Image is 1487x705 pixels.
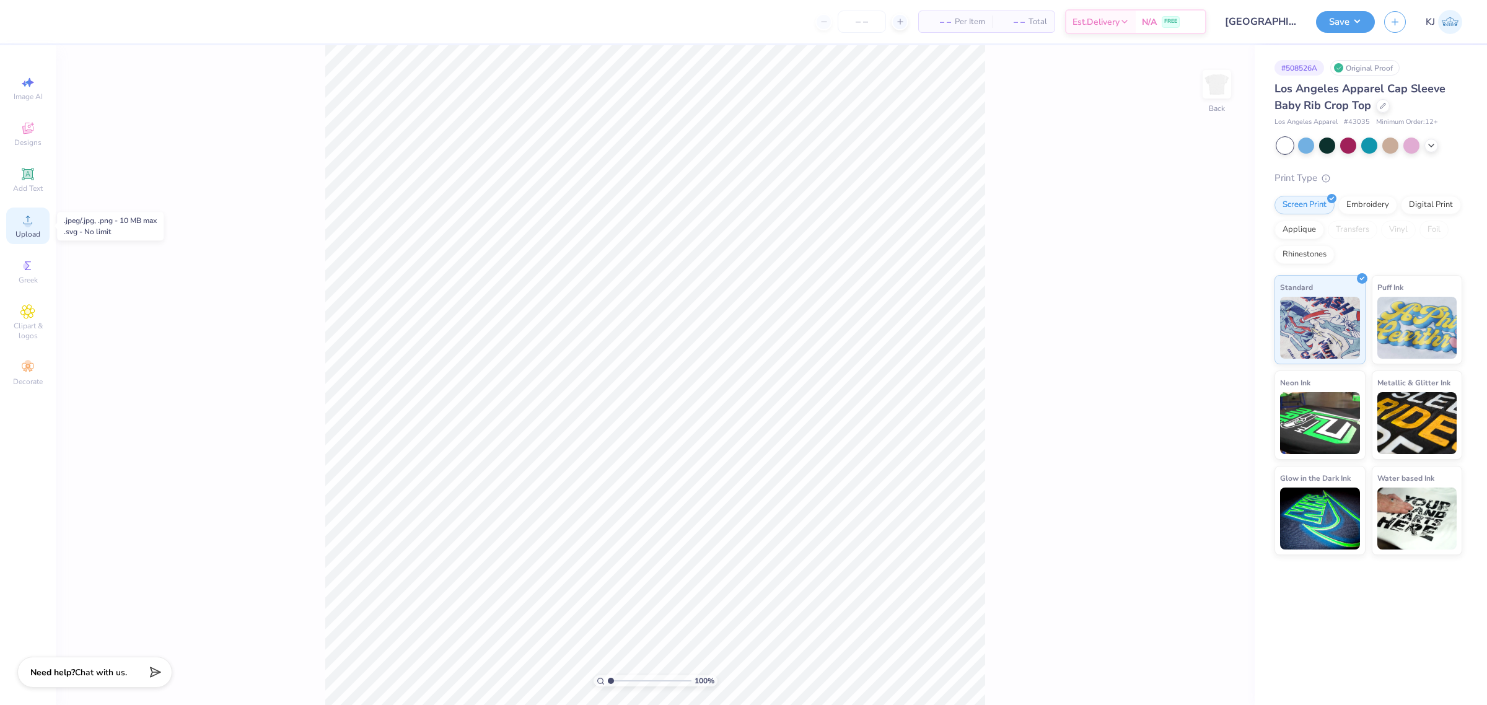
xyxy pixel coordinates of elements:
img: Standard [1280,297,1360,359]
span: Upload [15,229,40,239]
span: Neon Ink [1280,376,1310,389]
div: .jpeg/.jpg, .png - 10 MB max [64,215,157,226]
span: Est. Delivery [1072,15,1120,28]
img: Back [1204,72,1229,97]
span: – – [926,15,951,28]
a: KJ [1426,10,1462,34]
div: # 508526A [1274,60,1324,76]
span: Chat with us. [75,667,127,678]
span: Image AI [14,92,43,102]
button: Save [1316,11,1375,33]
input: Untitled Design [1216,9,1307,34]
div: Foil [1419,221,1449,239]
img: Water based Ink [1377,488,1457,550]
span: KJ [1426,15,1435,29]
span: 100 % [695,675,714,686]
div: Transfers [1328,221,1377,239]
span: Per Item [955,15,985,28]
span: Glow in the Dark Ink [1280,471,1351,484]
span: Water based Ink [1377,471,1434,484]
img: Neon Ink [1280,392,1360,454]
img: Metallic & Glitter Ink [1377,392,1457,454]
input: – – [838,11,886,33]
div: Original Proof [1330,60,1400,76]
span: Los Angeles Apparel Cap Sleeve Baby Rib Crop Top [1274,81,1445,113]
span: Standard [1280,281,1313,294]
div: Applique [1274,221,1324,239]
div: Embroidery [1338,196,1397,214]
img: Glow in the Dark Ink [1280,488,1360,550]
span: Greek [19,275,38,285]
span: Total [1029,15,1047,28]
span: Metallic & Glitter Ink [1377,376,1450,389]
div: Screen Print [1274,196,1335,214]
span: Los Angeles Apparel [1274,117,1338,128]
span: – – [1000,15,1025,28]
span: Minimum Order: 12 + [1376,117,1438,128]
div: Rhinestones [1274,245,1335,264]
div: Print Type [1274,171,1462,185]
span: Designs [14,138,42,147]
span: Add Text [13,183,43,193]
strong: Need help? [30,667,75,678]
span: # 43035 [1344,117,1370,128]
span: FREE [1164,17,1177,26]
div: .svg - No limit [64,226,157,237]
div: Digital Print [1401,196,1461,214]
img: Puff Ink [1377,297,1457,359]
img: Kendra Jingco [1438,10,1462,34]
span: Puff Ink [1377,281,1403,294]
span: N/A [1142,15,1157,28]
div: Back [1209,103,1225,114]
span: Clipart & logos [6,321,50,341]
span: Decorate [13,377,43,387]
div: Vinyl [1381,221,1416,239]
